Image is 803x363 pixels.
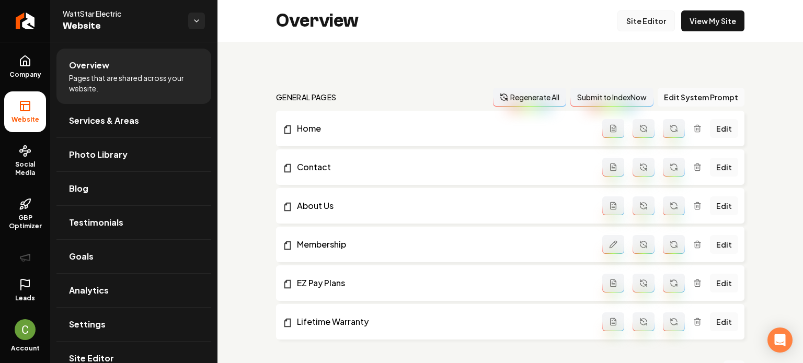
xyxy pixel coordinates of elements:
button: Add admin page prompt [602,158,624,177]
a: Edit [710,158,738,177]
a: EZ Pay Plans [282,277,602,289]
a: Settings [56,308,211,341]
a: Analytics [56,274,211,307]
a: Membership [282,238,602,251]
a: Social Media [4,136,46,185]
span: Analytics [69,284,109,297]
a: Services & Areas [56,104,211,137]
a: Blog [56,172,211,205]
a: Edit [710,196,738,215]
button: Edit admin page prompt [602,235,624,254]
a: Edit [710,274,738,292]
span: Social Media [4,160,46,177]
a: Edit [710,235,738,254]
img: Rebolt Logo [16,13,35,29]
div: Open Intercom Messenger [767,327,793,353]
button: Add admin page prompt [602,196,624,215]
span: Settings [69,318,106,331]
a: Goals [56,240,211,273]
button: Submit to IndexNow [570,88,653,107]
span: Leads [15,294,35,302]
img: Candela Corradin [15,319,36,340]
button: Open user button [15,315,36,340]
button: Add admin page prompt [602,274,624,292]
span: Account [11,344,40,353]
a: About Us [282,200,602,212]
span: Website [63,19,180,33]
span: Photo Library [69,148,128,161]
span: Blog [69,182,88,195]
span: Company [5,71,45,79]
a: View My Site [681,10,744,31]
a: Photo Library [56,138,211,171]
a: Edit [710,119,738,138]
a: Home [282,122,602,135]
a: Testimonials [56,206,211,239]
button: Regenerate All [493,88,566,107]
h2: Overview [276,10,359,31]
span: Pages that are shared across your website. [69,73,199,93]
a: Contact [282,161,602,173]
button: Edit System Prompt [658,88,744,107]
a: GBP Optimizer [4,190,46,239]
span: Testimonials [69,216,123,229]
a: Lifetime Warranty [282,315,602,328]
span: Website [7,115,43,124]
a: Company [4,46,46,87]
span: Overview [69,59,109,72]
button: Add admin page prompt [602,119,624,138]
h2: general pages [276,92,337,102]
span: Goals [69,250,94,263]
a: Site Editor [617,10,675,31]
span: Services & Areas [69,114,139,127]
button: Add admin page prompt [602,312,624,331]
a: Leads [4,270,46,311]
a: Edit [710,312,738,331]
span: WattStar Electric [63,8,180,19]
span: GBP Optimizer [4,214,46,230]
